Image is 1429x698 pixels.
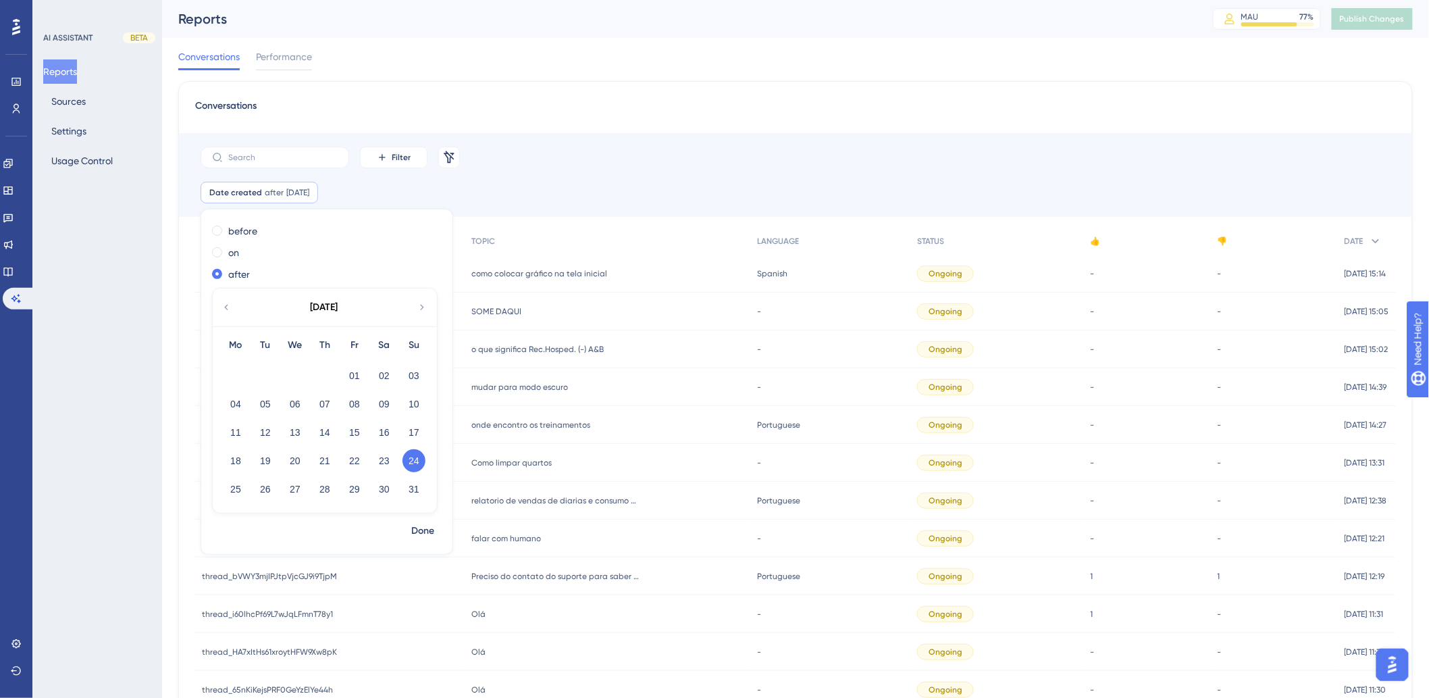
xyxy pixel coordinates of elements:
[202,609,333,620] span: thread_i60lhcPf69L7wJqLFmnT78y1
[178,9,1179,28] div: Reports
[757,236,799,247] span: LANGUAGE
[757,382,761,393] span: -
[929,268,962,279] span: Ongoing
[471,457,552,468] span: Como limpar quartos
[471,533,541,544] span: falar com humano
[343,393,366,416] button: 08
[1345,609,1384,620] span: [DATE] 11:31
[1091,571,1093,582] span: 1
[284,393,307,416] button: 06
[1345,382,1387,393] span: [DATE] 14:39
[343,364,366,387] button: 01
[1218,420,1222,430] span: -
[1345,684,1386,695] span: [DATE] 11:30
[228,153,338,162] input: Search
[471,609,486,620] span: Olá
[471,382,568,393] span: mudar para modo escuro
[1345,647,1386,657] span: [DATE] 11:30
[1091,495,1095,506] span: -
[343,421,366,444] button: 15
[471,571,640,582] span: Preciso do contato do suporte para saber o porque de não estar enviado os emails que envio para o...
[402,421,425,444] button: 17
[251,337,280,353] div: Tu
[1218,306,1222,317] span: -
[402,393,425,416] button: 10
[209,187,262,198] span: Date created
[1345,457,1385,468] span: [DATE] 13:31
[369,337,399,353] div: Sa
[43,149,121,173] button: Usage Control
[265,187,284,198] span: after
[1091,533,1095,544] span: -
[254,393,277,416] button: 05
[373,478,396,501] button: 30
[471,268,607,279] span: como colocar gráfico na tela inicial
[343,478,366,501] button: 29
[917,236,944,247] span: STATUS
[284,478,307,501] button: 27
[929,382,962,393] span: Ongoing
[202,571,337,582] span: thread_bVWY3mjIPJtpVjcGJ9i9TjpM
[221,337,251,353] div: Mo
[360,147,427,168] button: Filter
[310,337,340,353] div: Th
[313,478,336,501] button: 28
[286,187,309,198] span: [DATE]
[373,364,396,387] button: 02
[373,393,396,416] button: 09
[1300,11,1314,22] div: 77 %
[224,478,247,501] button: 25
[1091,382,1095,393] span: -
[311,299,338,316] div: [DATE]
[757,571,800,582] span: Portuguese
[1218,495,1222,506] span: -
[313,449,336,472] button: 21
[254,421,277,444] button: 12
[402,478,425,501] button: 31
[32,3,84,20] span: Need Help?
[929,647,962,657] span: Ongoing
[1345,495,1387,506] span: [DATE] 12:38
[202,647,337,657] span: thread_HA7xItHs61xroytHFW9Xw8pK
[1345,306,1389,317] span: [DATE] 15:05
[1345,420,1387,430] span: [DATE] 14:27
[1332,8,1413,30] button: Publish Changes
[254,478,277,501] button: 26
[1372,645,1413,685] iframe: UserGuiding AI Assistant Launcher
[224,393,247,416] button: 04
[929,495,962,506] span: Ongoing
[471,306,521,317] span: SOME DAQUI
[471,236,495,247] span: TOPIC
[757,495,800,506] span: Portuguese
[1218,647,1222,657] span: -
[340,337,369,353] div: Fr
[402,449,425,472] button: 24
[929,533,962,544] span: Ongoing
[43,119,95,143] button: Settings
[471,495,640,506] span: relatorio de vendas de diarias e consumo de um determinado periodo?
[1218,684,1222,695] span: -
[929,571,962,582] span: Ongoing
[471,420,590,430] span: onde encontro os treinamentos
[1091,420,1095,430] span: -
[43,59,77,84] button: Reports
[1218,236,1228,247] span: 👎
[1345,344,1388,355] span: [DATE] 15:02
[929,609,962,620] span: Ongoing
[399,337,429,353] div: Su
[1091,236,1101,247] span: 👍
[757,344,761,355] span: -
[1218,457,1222,468] span: -
[1091,457,1095,468] span: -
[929,344,962,355] span: Ongoing
[1091,306,1095,317] span: -
[1091,609,1093,620] span: 1
[228,266,250,282] label: after
[1218,344,1222,355] span: -
[123,32,155,43] div: BETA
[1091,684,1095,695] span: -
[929,457,962,468] span: Ongoing
[373,421,396,444] button: 16
[929,684,962,695] span: Ongoing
